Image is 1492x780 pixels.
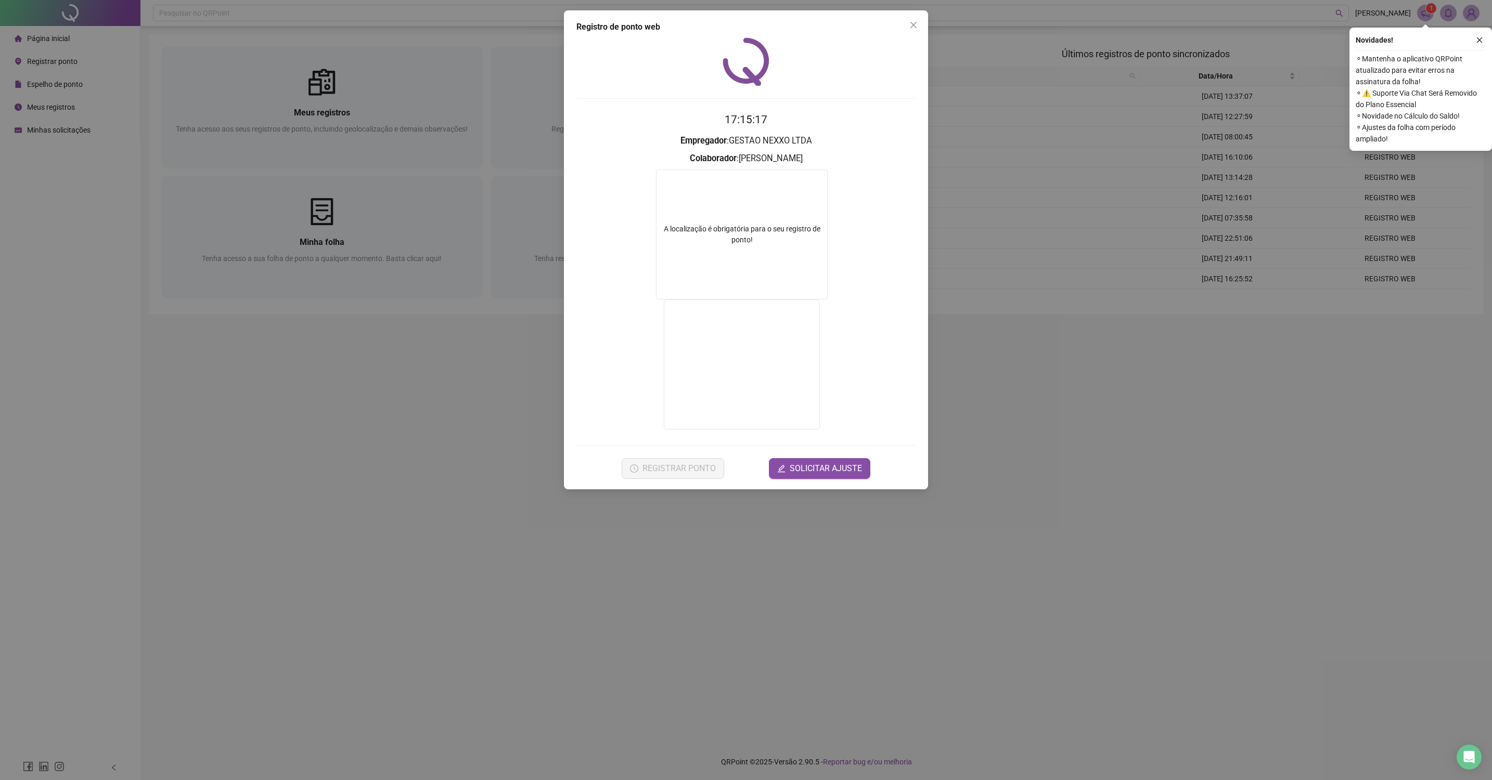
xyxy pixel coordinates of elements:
span: ⚬ ⚠️ Suporte Via Chat Será Removido do Plano Essencial [1356,87,1486,110]
div: Open Intercom Messenger [1457,745,1482,770]
h3: : GESTAO NEXXO LTDA [576,134,916,148]
strong: Colaborador [690,153,737,163]
span: edit [777,464,786,473]
img: QRPoint [723,37,769,86]
time: 17:15:17 [725,113,767,126]
div: Registro de ponto web [576,21,916,33]
span: Novidades ! [1356,34,1393,46]
div: A localização é obrigatória para o seu registro de ponto! [657,224,827,245]
span: ⚬ Ajustes da folha com período ampliado! [1356,122,1486,145]
strong: Empregador [680,136,727,146]
span: close [909,21,918,29]
h3: : [PERSON_NAME] [576,152,916,165]
span: ⚬ Novidade no Cálculo do Saldo! [1356,110,1486,122]
button: Close [905,17,922,33]
span: SOLICITAR AJUSTE [790,462,862,475]
button: REGISTRAR PONTO [622,458,724,479]
span: ⚬ Mantenha o aplicativo QRPoint atualizado para evitar erros na assinatura da folha! [1356,53,1486,87]
span: close [1476,36,1483,44]
button: editSOLICITAR AJUSTE [769,458,870,479]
